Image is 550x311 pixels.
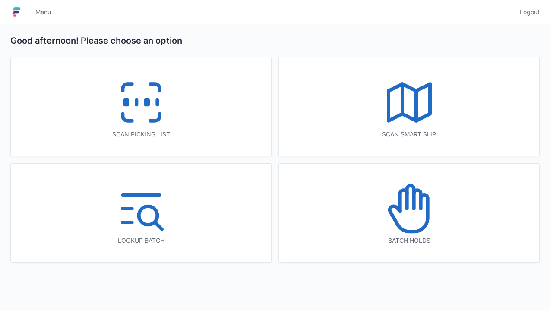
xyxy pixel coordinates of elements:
[10,35,540,47] h2: Good afternoon! Please choose an option
[520,8,540,16] span: Logout
[296,236,522,245] div: Batch holds
[30,4,56,20] a: Menu
[10,57,272,156] a: Scan picking list
[278,163,540,263] a: Batch holds
[28,236,254,245] div: Lookup batch
[10,5,23,19] img: logo-small.jpg
[278,57,540,156] a: Scan smart slip
[296,130,522,139] div: Scan smart slip
[35,8,51,16] span: Menu
[28,130,254,139] div: Scan picking list
[515,4,540,20] a: Logout
[10,163,272,263] a: Lookup batch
